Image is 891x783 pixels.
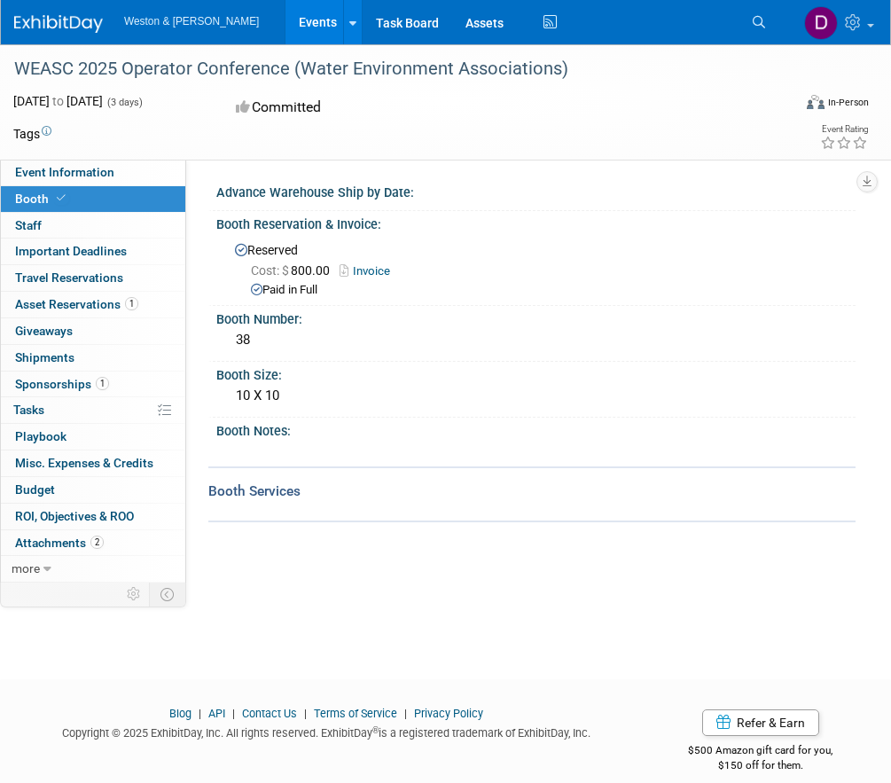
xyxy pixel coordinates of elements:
[231,92,494,123] div: Committed
[242,707,297,720] a: Contact Us
[15,350,74,364] span: Shipments
[15,244,127,258] span: Important Deadlines
[15,482,55,497] span: Budget
[150,583,186,606] td: Toggle Event Tabs
[216,211,856,233] div: Booth Reservation & Invoice:
[13,94,103,108] span: [DATE] [DATE]
[1,160,185,185] a: Event Information
[15,456,153,470] span: Misc. Expenses & Credits
[251,263,337,278] span: 800.00
[15,509,134,523] span: ROI, Objectives & ROO
[15,536,104,550] span: Attachments
[1,397,185,423] a: Tasks
[230,382,842,410] div: 10 X 10
[1,239,185,264] a: Important Deadlines
[1,477,185,503] a: Budget
[216,362,856,384] div: Booth Size:
[90,536,104,549] span: 2
[372,725,379,735] sup: ®
[15,377,109,391] span: Sponsorships
[804,6,838,40] img: Daniel Herzog
[300,707,311,720] span: |
[230,326,842,354] div: 38
[1,372,185,397] a: Sponsorships1
[807,95,825,109] img: Format-Inperson.png
[106,97,143,108] span: (3 days)
[124,15,259,27] span: Weston & [PERSON_NAME]
[414,707,483,720] a: Privacy Policy
[251,282,842,299] div: Paid in Full
[194,707,206,720] span: |
[1,292,185,317] a: Asset Reservations1
[15,429,66,443] span: Playbook
[665,758,856,773] div: $150 off for them.
[15,165,114,179] span: Event Information
[13,721,638,741] div: Copyright © 2025 ExhibitDay, Inc. All rights reserved. ExhibitDay is a registered trademark of Ex...
[8,53,783,85] div: WEASC 2025 Operator Conference (Water Environment Associations)
[827,96,869,109] div: In-Person
[15,218,42,232] span: Staff
[340,264,399,278] a: Invoice
[400,707,411,720] span: |
[14,15,103,33] img: ExhibitDay
[251,263,291,278] span: Cost: $
[314,707,397,720] a: Terms of Service
[208,482,856,501] div: Booth Services
[1,345,185,371] a: Shipments
[1,530,185,556] a: Attachments2
[208,707,225,720] a: API
[820,125,868,134] div: Event Rating
[665,732,856,772] div: $500 Amazon gift card for you,
[125,297,138,310] span: 1
[216,306,856,328] div: Booth Number:
[1,213,185,239] a: Staff
[1,424,185,450] a: Playbook
[228,707,239,720] span: |
[738,92,869,119] div: Event Format
[169,707,191,720] a: Blog
[96,377,109,390] span: 1
[15,297,138,311] span: Asset Reservations
[15,270,123,285] span: Travel Reservations
[1,318,185,344] a: Giveaways
[216,179,856,201] div: Advance Warehouse Ship by Date:
[1,265,185,291] a: Travel Reservations
[50,94,66,108] span: to
[57,193,66,203] i: Booth reservation complete
[230,237,842,299] div: Reserved
[119,583,150,606] td: Personalize Event Tab Strip
[1,186,185,212] a: Booth
[702,709,819,736] a: Refer & Earn
[13,125,51,143] td: Tags
[1,556,185,582] a: more
[13,403,44,417] span: Tasks
[15,324,73,338] span: Giveaways
[12,561,40,576] span: more
[1,504,185,529] a: ROI, Objectives & ROO
[216,418,856,440] div: Booth Notes:
[15,192,69,206] span: Booth
[1,450,185,476] a: Misc. Expenses & Credits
